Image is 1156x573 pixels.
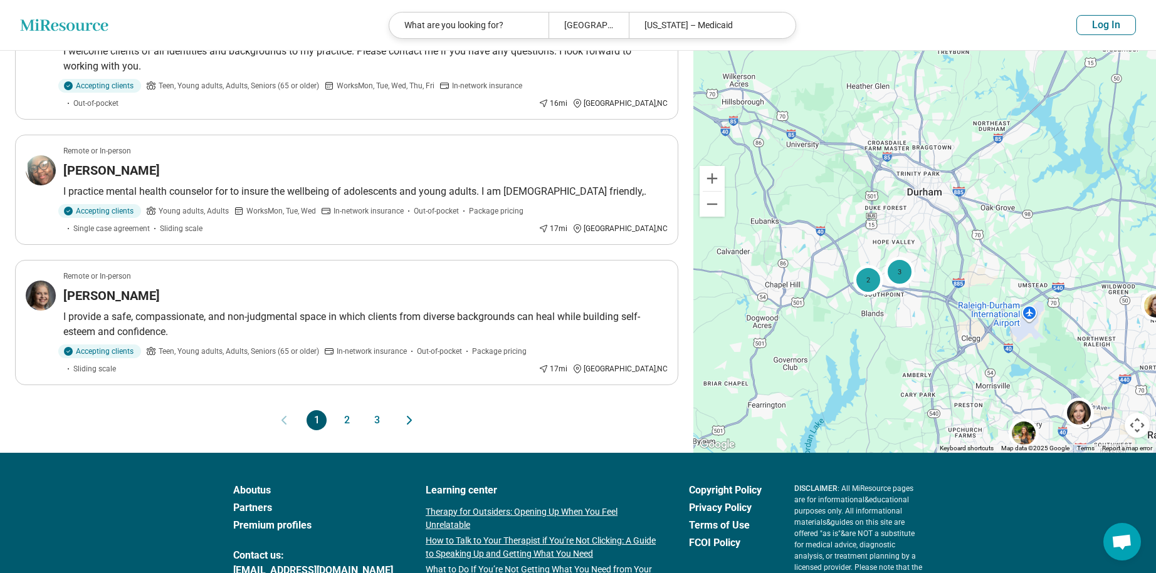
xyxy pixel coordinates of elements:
span: DISCLAIMER [794,484,838,493]
p: I provide a safe, compassionate, and non-judgmental space in which clients from diverse backgroun... [63,309,668,339]
span: Sliding scale [160,223,202,234]
p: I practice mental health counselor for to insure the wellbeing of adolescents and young adults. I... [63,184,668,199]
a: FCOI Policy [689,535,762,550]
a: Copyright Policy [689,483,762,498]
button: 2 [337,410,357,430]
a: Aboutus [233,483,393,498]
a: Terms (opens in new tab) [1077,445,1095,452]
span: Out-of-pocket [73,98,118,109]
span: Package pricing [469,205,523,217]
div: 16 mi [539,98,567,109]
button: Previous page [276,410,292,430]
a: Report a map error [1102,445,1152,452]
div: Open chat [1103,523,1141,560]
span: In-network insurance [334,205,404,217]
a: How to Talk to Your Therapist if You’re Not Clicking: A Guide to Speaking Up and Getting What You... [426,534,656,560]
div: 17 mi [539,363,567,374]
button: Next page [402,410,417,430]
p: Remote or In-person [63,271,131,282]
img: Google [696,436,738,453]
span: Package pricing [472,346,527,357]
a: Partners [233,500,393,515]
span: Works Mon, Tue, Wed [246,205,316,217]
span: Teen, Young adults, Adults, Seniors (65 or older) [159,80,319,91]
div: [GEOGRAPHIC_DATA] , NC [572,363,668,374]
div: [GEOGRAPHIC_DATA], [GEOGRAPHIC_DATA] [549,13,628,38]
div: [US_STATE] – Medicaid [629,13,788,38]
button: 1 [307,410,327,430]
button: 3 [367,410,387,430]
div: Accepting clients [58,79,141,93]
span: Teen, Young adults, Adults, Seniors (65 or older) [159,346,319,357]
p: I welcome clients of all identities and backgrounds to my practice. Please contact me if you have... [63,44,668,74]
button: Zoom out [700,192,725,217]
span: Sliding scale [73,363,116,374]
button: Log In [1076,15,1136,35]
div: Accepting clients [58,204,141,218]
span: Works Mon, Tue, Wed, Thu, Fri [337,80,434,91]
h3: [PERSON_NAME] [63,162,160,179]
a: Learning center [426,483,656,498]
span: Single case agreement [73,223,150,234]
button: Keyboard shortcuts [940,444,994,453]
button: Zoom in [700,166,725,191]
span: In-network insurance [337,346,407,357]
button: Map camera controls [1125,413,1150,438]
div: Accepting clients [58,344,141,358]
h3: [PERSON_NAME] [63,287,160,304]
a: Premium profiles [233,518,393,533]
a: Therapy for Outsiders: Opening Up When You Feel Unrelatable [426,505,656,532]
a: Open this area in Google Maps (opens a new window) [696,436,738,453]
div: [GEOGRAPHIC_DATA] , NC [572,98,668,109]
span: Map data ©2025 Google [1001,445,1069,452]
span: Out-of-pocket [417,346,462,357]
div: 17 mi [539,223,567,234]
a: Privacy Policy [689,500,762,515]
div: [GEOGRAPHIC_DATA] , NC [572,223,668,234]
span: In-network insurance [452,80,522,91]
a: Terms of Use [689,518,762,533]
p: Remote or In-person [63,145,131,157]
div: What are you looking for? [389,13,549,38]
span: Out-of-pocket [414,205,459,217]
div: 2 [853,264,883,294]
div: 3 [885,257,915,287]
span: Contact us: [233,548,393,563]
span: Young adults, Adults [159,205,229,217]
